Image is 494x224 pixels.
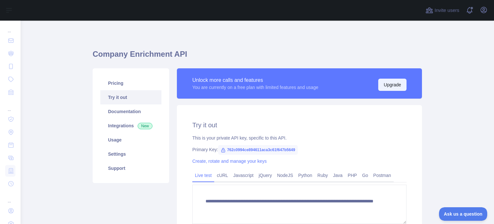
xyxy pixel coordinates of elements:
a: Postman [371,170,394,180]
span: 762c0994ce894611aca3c61f647b5649 [218,145,298,155]
span: New [138,123,152,129]
a: jQuery [256,170,274,180]
a: Javascript [231,170,256,180]
div: You are currently on a free plan with limited features and usage [192,84,318,91]
a: Usage [100,133,161,147]
iframe: Toggle Customer Support [439,207,488,221]
a: Support [100,161,161,175]
div: ... [5,99,15,112]
a: Java [331,170,345,180]
a: Ruby [315,170,331,180]
div: ... [5,21,15,34]
a: Pricing [100,76,161,90]
a: Python [296,170,315,180]
a: Settings [100,147,161,161]
button: Upgrade [378,79,407,91]
a: Create, rotate and manage your keys [192,159,267,164]
a: Integrations New [100,119,161,133]
div: Primary Key: [192,146,407,153]
div: ... [5,191,15,204]
span: Invite users [435,7,459,14]
a: Try it out [100,90,161,104]
button: Invite users [424,5,461,15]
a: NodeJS [274,170,296,180]
h2: Try it out [192,121,407,130]
div: This is your private API key, specific to this API. [192,135,407,141]
a: Live test [192,170,214,180]
a: Documentation [100,104,161,119]
h1: Company Enrichment API [93,49,422,64]
div: Unlock more calls and features [192,76,318,84]
a: Go [360,170,371,180]
a: PHP [345,170,360,180]
a: cURL [214,170,231,180]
